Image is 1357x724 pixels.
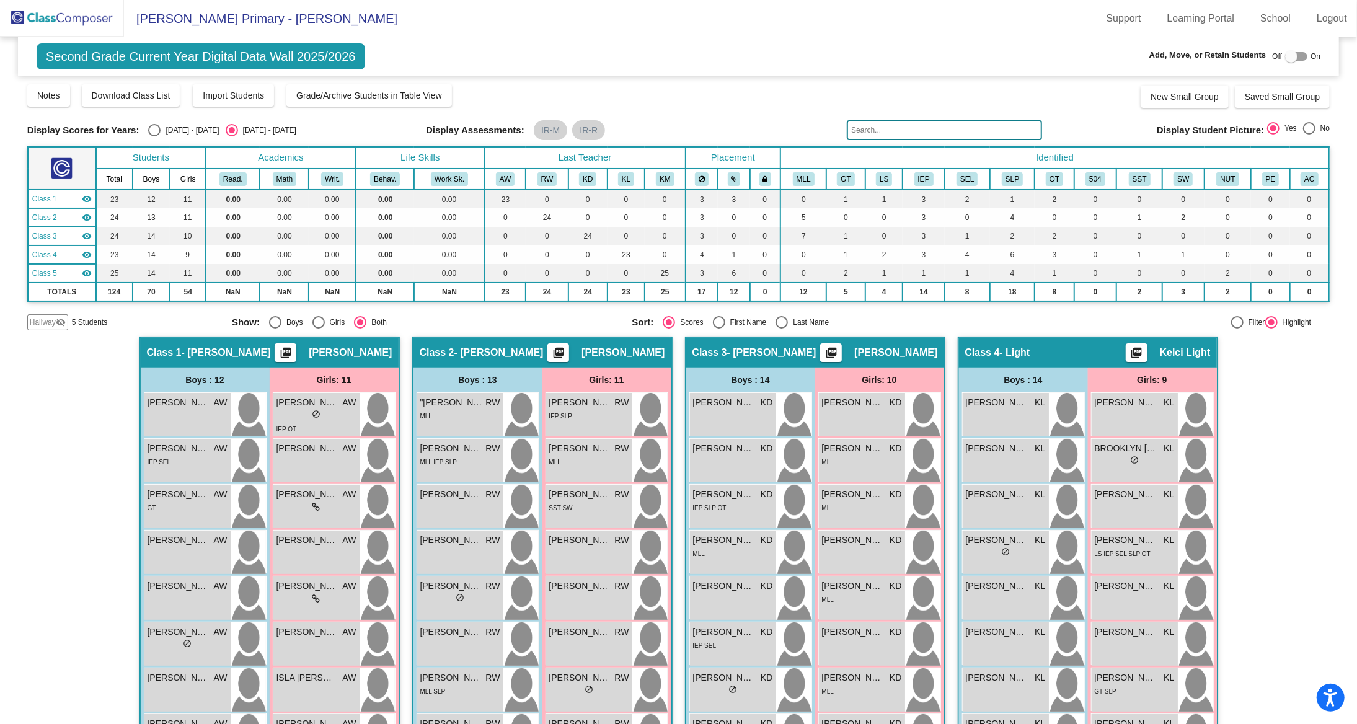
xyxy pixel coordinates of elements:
[309,208,356,227] td: 0.00
[414,227,484,245] td: 0.00
[1116,264,1162,283] td: 0
[645,283,685,301] td: 25
[826,245,865,264] td: 1
[1244,317,1265,328] div: Filter
[96,245,133,264] td: 23
[632,317,653,328] span: Sort:
[526,169,568,190] th: Robin Wenderski
[485,245,526,264] td: 0
[27,84,70,107] button: Notes
[96,264,133,283] td: 25
[1235,86,1330,108] button: Saved Small Group
[750,227,781,245] td: 0
[1205,264,1252,283] td: 2
[1278,317,1312,328] div: Highlight
[238,125,296,136] div: [DATE] - [DATE]
[1290,227,1329,245] td: 0
[1035,208,1074,227] td: 0
[780,190,826,208] td: 0
[28,245,96,264] td: Kelci Light - Light
[30,317,56,328] span: Hallway
[431,172,468,186] button: Work Sk.
[1116,245,1162,264] td: 1
[203,90,264,100] span: Import Students
[28,190,96,208] td: Amy Weeda - Weeda
[96,227,133,245] td: 24
[147,347,182,359] span: Class 1
[608,208,645,227] td: 0
[990,283,1035,301] td: 18
[945,283,990,301] td: 8
[1126,343,1147,362] button: Print Students Details
[260,190,309,208] td: 0.00
[526,245,568,264] td: 0
[1251,245,1289,264] td: 0
[608,245,645,264] td: 23
[903,264,945,283] td: 1
[526,190,568,208] td: 0
[260,245,309,264] td: 0.00
[1085,172,1105,186] button: 504
[1205,283,1252,301] td: 2
[96,283,133,301] td: 124
[945,208,990,227] td: 0
[547,343,569,362] button: Print Students Details
[96,169,133,190] th: Total
[96,208,133,227] td: 24
[309,283,356,301] td: NaN
[656,172,674,186] button: KM
[82,194,92,204] mat-icon: visibility
[750,283,781,301] td: 0
[914,172,934,186] button: IEP
[718,190,749,208] td: 3
[645,245,685,264] td: 0
[356,190,414,208] td: 0.00
[133,190,170,208] td: 12
[1074,283,1117,301] td: 0
[718,264,749,283] td: 6
[82,268,92,278] mat-icon: visibility
[133,208,170,227] td: 13
[485,264,526,283] td: 0
[608,264,645,283] td: 0
[96,190,133,208] td: 23
[170,227,206,245] td: 10
[568,208,608,227] td: 0
[321,172,343,186] button: Writ.
[260,227,309,245] td: 0.00
[206,227,260,245] td: 0.00
[686,283,718,301] td: 17
[32,212,57,223] span: Class 2
[1174,172,1193,186] button: SW
[780,147,1329,169] th: Identified
[1002,172,1023,186] button: SLP
[1205,190,1252,208] td: 0
[990,208,1035,227] td: 4
[865,190,903,208] td: 1
[170,208,206,227] td: 11
[1141,86,1229,108] button: New Small Group
[1074,264,1117,283] td: 0
[278,347,293,364] mat-icon: picture_as_pdf
[568,245,608,264] td: 0
[356,227,414,245] td: 0.00
[133,283,170,301] td: 70
[1162,227,1205,245] td: 0
[1290,283,1329,301] td: 0
[632,316,1022,329] mat-radio-group: Select an option
[826,169,865,190] th: Gifted and Talented (Reach)
[133,245,170,264] td: 14
[1301,172,1318,186] button: AC
[1097,9,1151,29] a: Support
[568,264,608,283] td: 0
[1267,122,1330,138] mat-radio-group: Select an option
[193,84,274,107] button: Import Students
[28,283,96,301] td: TOTALS
[1290,245,1329,264] td: 0
[1162,245,1205,264] td: 1
[645,169,685,190] th: Ken Mundy
[1251,227,1289,245] td: 0
[96,147,206,169] th: Students
[945,264,990,283] td: 1
[534,120,567,140] mat-chip: IR-M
